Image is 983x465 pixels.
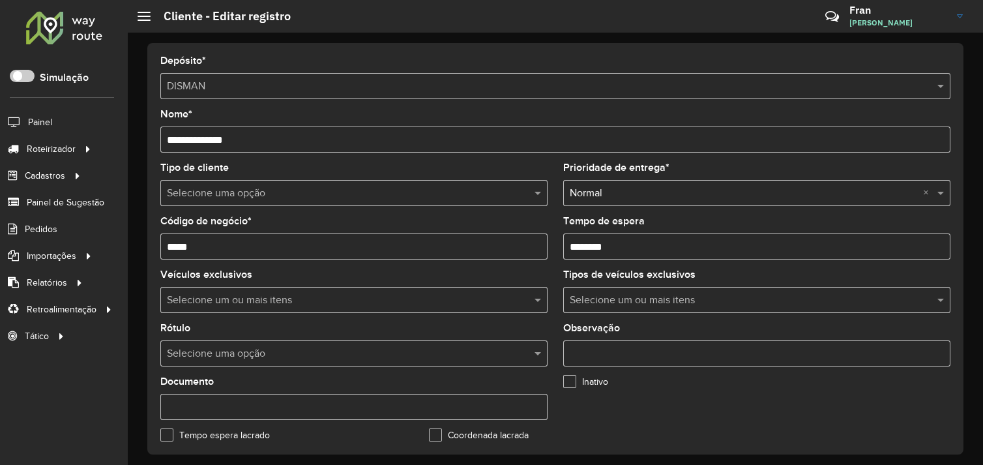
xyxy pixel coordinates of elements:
[160,160,229,175] label: Tipo de cliente
[429,428,529,442] label: Coordenada lacrada
[849,17,947,29] span: [PERSON_NAME]
[563,267,696,282] label: Tipos de veículos exclusivos
[160,267,252,282] label: Veículos exclusivos
[160,374,214,389] label: Documento
[563,213,645,229] label: Tempo de espera
[160,428,270,442] label: Tempo espera lacrado
[27,303,96,316] span: Retroalimentação
[818,3,846,31] a: Contato Rápido
[160,320,190,336] label: Rótulo
[563,320,620,336] label: Observação
[563,160,669,175] label: Prioridade de entrega
[25,329,49,343] span: Tático
[160,106,192,122] label: Nome
[28,115,52,129] span: Painel
[27,276,67,290] span: Relatórios
[563,375,608,389] label: Inativo
[923,185,934,201] span: Clear all
[27,196,104,209] span: Painel de Sugestão
[25,169,65,183] span: Cadastros
[27,142,76,156] span: Roteirizador
[40,70,89,85] label: Simulação
[160,213,252,229] label: Código de negócio
[849,4,947,16] h3: Fran
[151,9,291,23] h2: Cliente - Editar registro
[27,249,76,263] span: Importações
[25,222,57,236] span: Pedidos
[160,53,206,68] label: Depósito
